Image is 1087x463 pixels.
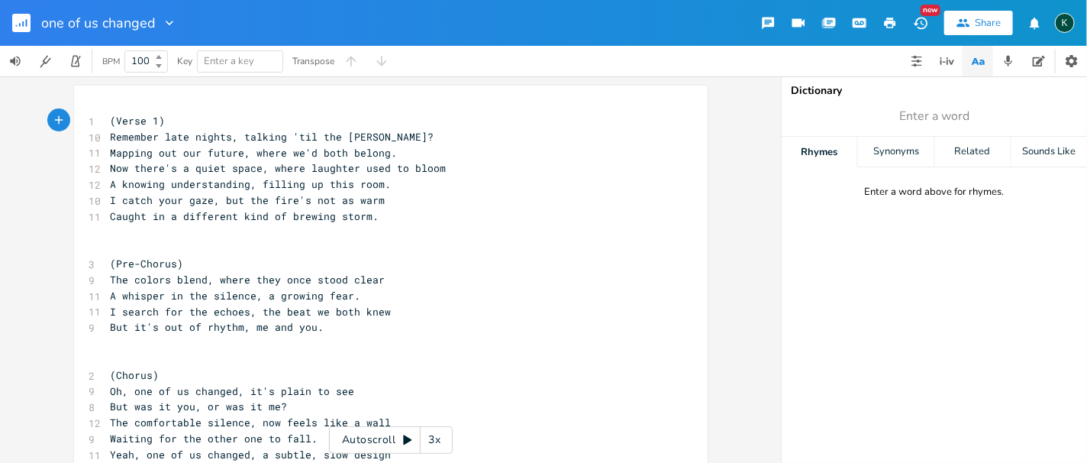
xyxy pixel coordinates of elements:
[111,432,318,445] span: Waiting for the other one to fall.
[865,186,1005,199] div: Enter a word above for rhymes.
[421,426,448,454] div: 3x
[111,368,160,382] span: (Chorus)
[292,57,334,66] div: Transpose
[1055,13,1075,33] div: Koval
[921,5,940,16] div: New
[111,130,434,144] span: Remember late nights, talking 'til the [PERSON_NAME]?
[111,416,392,429] span: The comfortable silence, now feels like a wall
[111,448,392,461] span: Yeah, one of us changed, a subtle, slow design
[111,209,379,223] span: Caught in a different kind of brewing storm.
[111,320,324,334] span: But it's out of rhythm, me and you.
[858,137,934,167] div: Synonyms
[975,16,1001,30] div: Share
[111,273,385,287] span: The colors blend, where they once stood clear
[102,57,120,66] div: BPM
[1011,137,1087,167] div: Sounds Like
[111,146,398,160] span: Mapping out our future, where we'd both belong.
[41,16,156,30] span: one of us changed
[111,305,392,319] span: I search for the echoes, the beat we both knew
[177,57,192,66] div: Key
[111,114,166,128] span: (Verse 1)
[111,193,385,207] span: I catch your gaze, but the fire's not as warm
[944,11,1013,35] button: Share
[111,384,355,398] span: Oh, one of us changed, it's plain to see
[111,161,447,175] span: Now there's a quiet space, where laughter used to bloom
[905,9,936,37] button: New
[111,289,361,303] span: A whisper in the silence, a growing fear.
[1055,5,1075,40] button: K
[899,108,969,125] span: Enter a word
[204,54,254,68] span: Enter a key
[782,137,857,167] div: Rhymes
[791,86,1078,96] div: Dictionary
[329,426,453,454] div: Autoscroll
[111,177,392,191] span: A knowing understanding, filling up this room.
[935,137,1011,167] div: Related
[111,257,184,270] span: (Pre-Chorus)
[111,400,288,413] span: But was it you, or was it me?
